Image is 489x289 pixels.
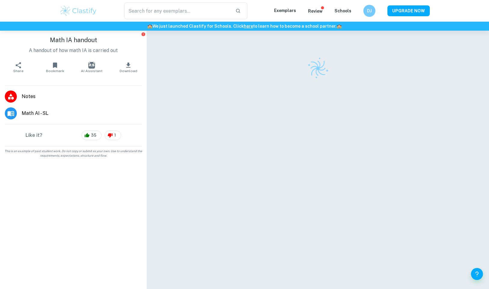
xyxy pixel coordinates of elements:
[387,5,430,16] button: UPGRADE NOW
[26,132,42,139] h6: Like it?
[105,131,121,140] div: 1
[308,8,322,14] p: Review
[124,2,231,19] input: Search for any exemplars...
[22,110,142,117] span: Math AI - SL
[141,32,145,36] button: Report issue
[88,62,95,69] img: AI Assistant
[37,59,73,76] button: Bookmark
[81,69,102,73] span: AI Assistant
[303,54,332,83] img: Clastify logo
[274,7,296,14] p: Exemplars
[73,59,110,76] button: AI Assistant
[110,59,147,76] button: Download
[13,69,23,73] span: Share
[337,24,342,29] span: 🏫
[5,47,142,54] p: A handout of how math IA is carried out
[88,132,100,138] span: 35
[22,93,142,100] span: Notes
[244,24,253,29] a: here
[46,69,64,73] span: Bookmark
[1,23,488,29] h6: We just launched Clastify for Schools. Click to learn how to become a school partner.
[120,69,137,73] span: Download
[60,5,98,17] img: Clastify logo
[335,8,351,13] a: Schools
[366,8,373,14] h6: DJ
[81,131,102,140] div: 35
[363,5,375,17] button: DJ
[111,132,119,138] span: 1
[471,268,483,280] button: Help and Feedback
[147,24,152,29] span: 🏫
[2,149,144,158] span: This is an example of past student work. Do not copy or submit as your own. Use to understand the...
[5,35,142,45] h1: Math IA handout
